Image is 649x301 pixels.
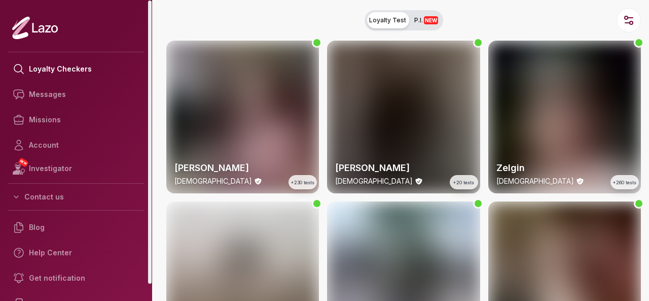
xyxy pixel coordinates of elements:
h2: Zelgin [496,161,633,175]
img: thumb [327,41,480,193]
img: thumb [166,41,319,193]
span: +20 tests [453,179,474,186]
a: Missions [8,107,144,132]
a: Account [8,132,144,158]
span: P.I. [414,16,438,24]
a: NEWInvestigator [8,158,144,179]
button: Contact us [8,188,144,206]
a: thumbchecker[PERSON_NAME][DEMOGRAPHIC_DATA]+230 tests [166,41,319,193]
a: Get notification [8,265,144,291]
span: +260 tests [613,179,636,186]
span: +230 tests [291,179,314,186]
a: Help Center [8,240,144,265]
a: thumbchecker[PERSON_NAME][DEMOGRAPHIC_DATA]+20 tests [327,41,480,193]
p: [DEMOGRAPHIC_DATA] [335,176,413,186]
span: NEW [18,157,29,168]
a: Loyalty Checkers [8,56,144,82]
a: Blog [8,215,144,240]
h2: [PERSON_NAME] [174,161,311,175]
a: thumbcheckerZelgin[DEMOGRAPHIC_DATA]+260 tests [488,41,641,193]
a: Messages [8,82,144,107]
span: NEW [424,16,438,24]
p: [DEMOGRAPHIC_DATA] [496,176,574,186]
h2: [PERSON_NAME] [335,161,472,175]
span: Loyalty Test [369,16,406,24]
img: thumb [488,41,641,193]
p: [DEMOGRAPHIC_DATA] [174,176,252,186]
